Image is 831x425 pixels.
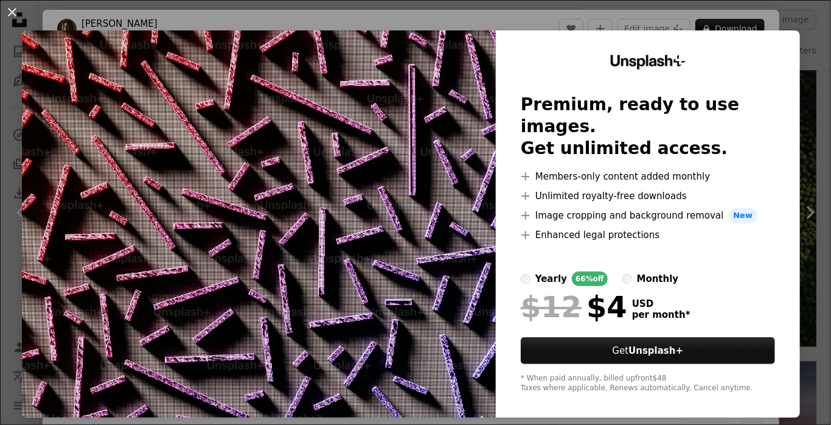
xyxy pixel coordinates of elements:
li: Image cropping and background removal [521,208,775,223]
li: Unlimited royalty-free downloads [521,189,775,203]
h2: Premium, ready to use images. Get unlimited access. [521,94,775,160]
span: USD [632,298,690,309]
div: $4 [521,291,627,323]
strong: Unsplash+ [628,345,683,356]
input: yearly66%off [521,274,530,284]
div: 66% off [572,272,608,286]
span: $12 [521,291,582,323]
div: monthly [637,272,679,286]
span: per month * [632,309,690,320]
span: New [729,208,758,223]
li: Enhanced legal protections [521,228,775,242]
div: * When paid annually, billed upfront $48 Taxes where applicable. Renews automatically. Cancel any... [521,374,775,393]
button: GetUnsplash+ [521,337,775,364]
input: monthly [622,274,632,284]
div: yearly [535,272,567,286]
li: Members-only content added monthly [521,169,775,184]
